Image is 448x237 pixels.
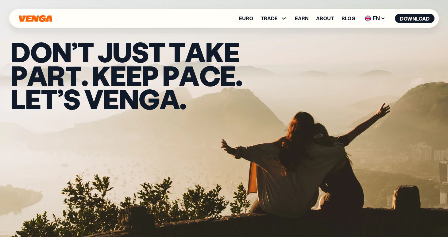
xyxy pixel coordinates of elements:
span: . [81,64,88,87]
span: e [110,64,126,87]
span: t [77,40,94,64]
span: K [92,64,110,87]
span: p [162,64,179,87]
span: v [84,87,103,111]
span: a [160,87,180,111]
span: e [220,64,236,87]
span: n [119,87,138,111]
span: t [149,40,165,64]
span: . [180,87,186,111]
span: N [52,40,71,64]
span: a [27,64,47,87]
span: u [113,40,131,64]
span: e [224,40,239,64]
a: Euro [239,16,253,21]
svg: Home [18,15,53,22]
button: Download [395,14,434,23]
img: flag-uk [365,15,371,21]
span: s [63,87,80,111]
a: Blog [342,16,355,21]
a: About [316,16,334,21]
span: O [30,40,52,64]
span: e [25,87,41,111]
a: Earn [295,16,309,21]
span: a [179,64,199,87]
span: t [169,40,185,64]
span: ’ [57,87,63,111]
span: TRADE [261,15,288,22]
span: EN [363,14,388,23]
span: e [103,87,119,111]
span: D [10,40,30,64]
span: s [132,40,149,64]
span: t [41,87,57,111]
span: . [236,64,242,87]
span: r [47,64,65,87]
span: ’ [71,40,77,64]
span: g [138,87,160,111]
span: p [142,64,158,87]
span: e [126,64,142,87]
span: t [65,64,81,87]
span: L [10,87,25,111]
span: k [205,40,224,64]
span: TRADE [261,16,278,21]
span: c [199,64,220,87]
span: a [185,40,205,64]
span: j [98,40,113,64]
span: p [10,64,27,87]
